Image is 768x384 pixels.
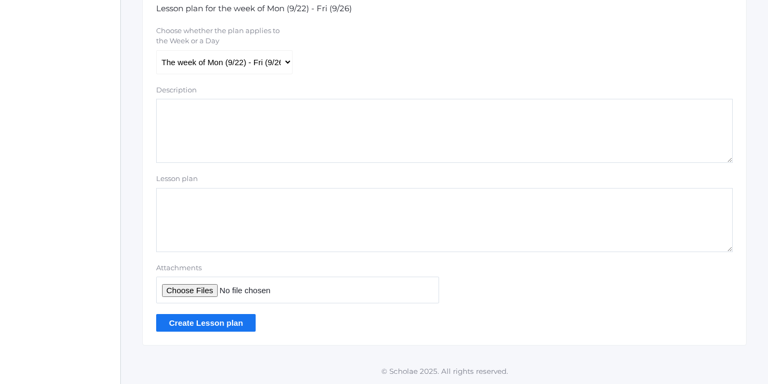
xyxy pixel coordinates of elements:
label: Description [156,85,197,96]
label: Attachments [156,263,439,273]
p: © Scholae 2025. All rights reserved. [121,366,768,377]
label: Lesson plan [156,174,198,184]
span: Lesson plan for the week of Mon (9/22) - Fri (9/26) [156,3,352,13]
input: Create Lesson plan [156,314,256,332]
label: Choose whether the plan applies to the Week or a Day [156,26,291,46]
